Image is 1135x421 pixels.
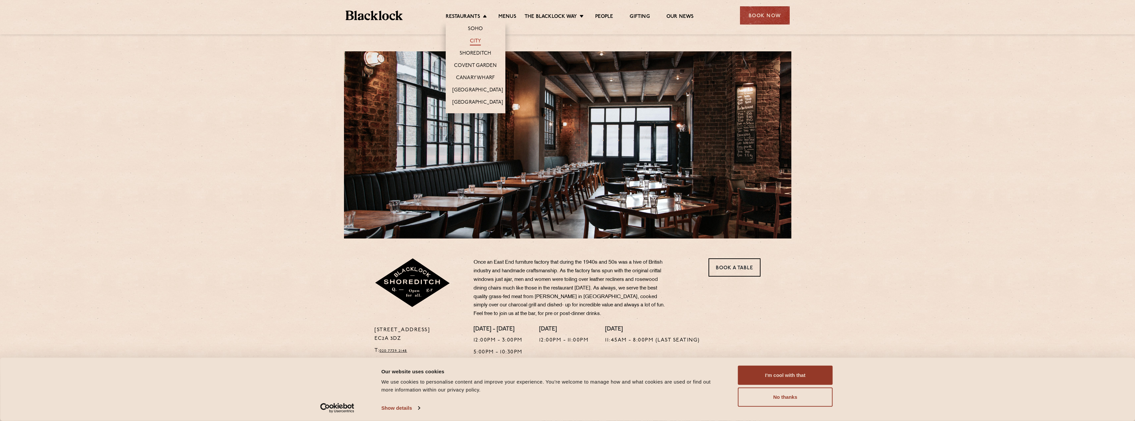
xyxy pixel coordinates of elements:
img: Shoreditch-stamp-v2-default.svg [374,258,451,308]
h4: [DATE] [605,326,700,333]
div: Book Now [740,6,790,25]
a: [GEOGRAPHIC_DATA] [452,99,503,107]
div: We use cookies to personalise content and improve your experience. You're welcome to manage how a... [381,378,723,394]
h4: [DATE] [539,326,589,333]
p: 11:45am - 8:00pm (Last seating) [605,336,700,345]
a: [GEOGRAPHIC_DATA] [452,87,503,94]
a: People [595,14,613,21]
a: Menus [498,14,516,21]
button: I'm cool with that [738,366,833,385]
p: 12:00pm - 3:00pm [474,336,523,345]
a: Shoreditch [460,50,491,58]
a: 020 7739 2148 [379,349,407,353]
p: Once an East End furniture factory that during the 1940s and 50s was a hive of British industry a... [474,258,669,318]
p: [STREET_ADDRESS] EC2A 3DZ [374,326,464,343]
a: The Blacklock Way [525,14,577,21]
a: Covent Garden [454,63,497,70]
img: BL_Textured_Logo-footer-cropped.svg [346,11,403,20]
p: T: [374,346,464,355]
a: Our News [666,14,694,21]
a: Book a Table [709,258,761,277]
a: Restaurants [446,14,480,21]
div: Our website uses cookies [381,367,723,375]
a: Show details [381,403,420,413]
a: Canary Wharf [456,75,495,82]
p: 12:00pm - 11:00pm [539,336,589,345]
h4: [DATE] - [DATE] [474,326,523,333]
a: Usercentrics Cookiebot - opens in a new window [308,403,366,413]
p: 5:00pm - 10:30pm [474,348,523,357]
button: No thanks [738,388,833,407]
a: Gifting [630,14,650,21]
a: Soho [468,26,483,33]
a: City [470,38,481,45]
